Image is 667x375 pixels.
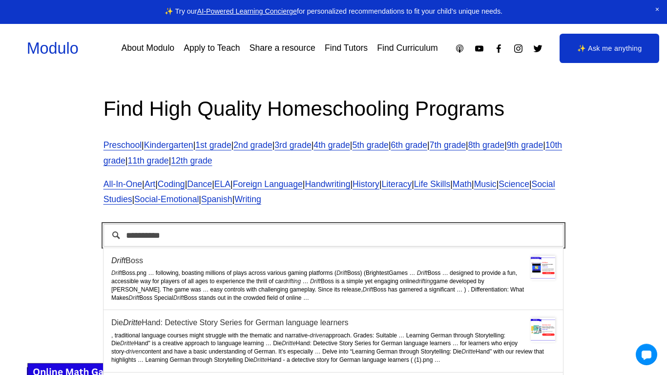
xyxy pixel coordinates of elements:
a: 1st grade [195,140,231,150]
span: Die Hand: Detective Story Series for German language learners [273,340,451,347]
span: Boss.png [111,270,146,276]
a: History [353,179,379,189]
a: Science [499,179,529,189]
span: … [442,270,448,276]
a: Apple Podcasts [455,43,465,54]
a: ✨ Ask me anything [560,34,659,63]
input: Search [104,224,564,247]
span: ) . Differentiation: What Makes Boss Special Boss stands out in the crowded field of online [111,286,524,301]
span: following, boasting millions of plays across various gaming platforms ( Boss) (BrightestGames [156,270,408,276]
em: Drift [336,270,347,276]
a: Literacy [381,179,412,189]
a: AI-Powered Learning Concierge [197,7,297,15]
p: | | | | | | | | | | | | | [104,138,564,169]
span: … [409,270,415,276]
a: 6th grade [391,140,427,150]
a: Apply to Teach [184,40,240,57]
a: 11th grade [127,156,168,166]
h2: Find High Quality Homeschooling Programs [104,95,564,122]
p: | | | | | | | | | | | | | | | | [104,177,564,208]
span: … [457,286,462,293]
span: … [453,340,459,347]
span: Social Studies [104,179,555,205]
em: Dritte [462,348,476,355]
div: Boss [111,256,555,265]
a: YouTube [474,43,484,54]
div: DieDritteHand: Detective Story Series for German language learners , traditional language courses... [104,310,563,372]
span: … [203,286,208,293]
em: Drift [362,286,373,293]
a: Instagram [513,43,523,54]
a: Math [453,179,472,189]
span: easy controls with challenging gameplay. Since its release, Boss has garnered a significant [210,286,455,293]
a: Coding [158,179,185,189]
a: Find Curriculum [377,40,438,57]
a: 10th grade [104,140,562,166]
em: Drift [111,270,122,276]
em: Dritte [282,340,296,347]
span: … [398,332,404,339]
a: Art [145,179,156,189]
span: … [266,340,271,347]
a: About Modulo [121,40,174,57]
a: All-In-One [104,179,142,189]
a: 7th grade [430,140,466,150]
span: Delve into “Learning German through Storytelling: Die Hand" with our review that highlights [111,348,544,363]
a: 3rd grade [274,140,311,150]
em: Drift [111,256,125,265]
span: … [148,270,154,276]
a: Foreign Language [233,179,303,189]
a: Music [474,179,497,189]
a: Modulo [27,40,79,57]
a: Kindergarten [144,140,193,150]
a: Dance [187,179,212,189]
span: … [138,356,144,363]
em: Drift [173,294,184,301]
a: ELA [214,179,230,189]
a: 4th grade [313,140,350,150]
a: Find Tutors [325,40,368,57]
em: driven [310,332,326,339]
em: drifting [283,278,301,285]
a: Twitter [533,43,543,54]
a: Facebook [494,43,504,54]
em: Drift [417,270,428,276]
a: Spanish [201,194,232,204]
a: Life Skills [414,179,450,189]
a: 5th grade [352,140,388,150]
a: Preschool [104,140,142,150]
em: Dritte [123,318,142,327]
div: Die Hand: Detective Story Series for German language learners [111,318,555,327]
span: … [315,348,321,355]
a: Handwriting [305,179,350,189]
em: Dritte [253,356,268,363]
span: , traditional language courses might struggle with the thematic and narrative- approach. Grades: ... [111,332,397,339]
span: Learning German through Storytelling Die Hand - a detective story for German language learners ( ... [145,356,433,363]
a: 8th grade [468,140,504,150]
a: 2nd grade [233,140,272,150]
a: Social-Emotional [134,194,199,204]
em: driven [126,348,142,355]
em: drifting [416,278,433,285]
a: Share a resource [250,40,315,57]
div: DriftBoss DriftBoss.png … following, boasting millions of plays across various gaming platforms (... [104,248,563,310]
a: Writing [234,194,261,204]
span: … [303,278,309,285]
span: Boss [417,270,441,276]
span: … [303,294,309,301]
span: … [435,356,440,363]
